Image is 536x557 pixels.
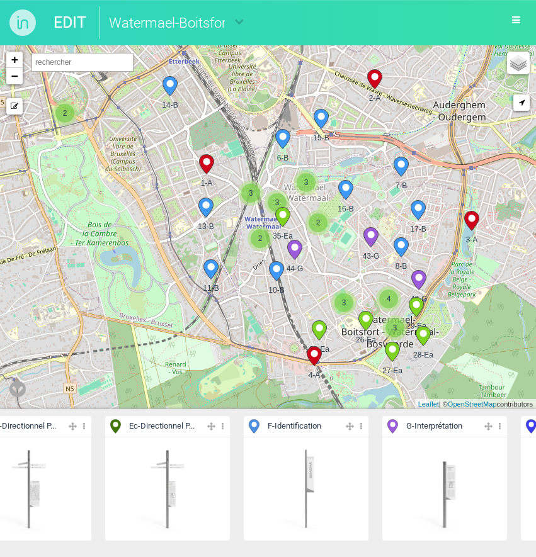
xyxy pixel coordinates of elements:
[350,334,382,346] span: 26-Ea
[385,318,404,337] span: 3
[415,399,536,410] div: | © contributors
[329,203,362,215] span: 16-B
[31,53,134,72] input: rechercher
[398,442,491,536] img: 192424188637.png
[190,221,222,232] span: 13-B
[260,284,293,296] span: 10-B
[376,365,409,376] span: 27-Ea
[190,177,223,189] span: 1-A
[268,420,321,432] span: F - Identification
[121,442,214,536] img: 192238804356.png
[400,320,433,332] span: 29-Ea
[154,99,186,111] span: 14-B
[251,229,270,248] span: 2
[6,68,23,84] a: Zoom out
[379,290,398,308] span: 4
[195,283,227,294] span: 11-B
[266,152,299,164] span: 6-B
[55,104,74,123] span: 2
[278,263,311,274] span: 44-G
[507,52,530,74] a: Layers
[266,230,299,242] span: 35-Ea
[385,261,418,272] span: 8-B
[406,420,462,432] span: G - Interprétation
[129,420,195,432] span: Ec - Directionnel P...
[298,369,331,381] span: 4-A
[6,52,23,68] a: Zoom in
[241,184,260,203] span: 3
[358,93,391,104] span: 2-A
[305,132,338,143] span: 15-B
[334,293,353,312] span: 3
[309,213,328,232] span: 2
[268,193,287,212] span: 3
[355,250,387,262] span: 43-G
[297,173,316,192] span: 3
[455,234,488,245] span: 3-A
[402,223,435,235] span: 17-B
[54,6,86,39] a: EDIT
[418,400,439,408] a: Leaflet
[448,400,497,408] a: OpenStreetMap
[385,180,418,191] span: 7-B
[402,293,435,305] span: 47-G
[407,349,440,361] span: 28-Ea
[259,442,353,536] img: 192045833514.png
